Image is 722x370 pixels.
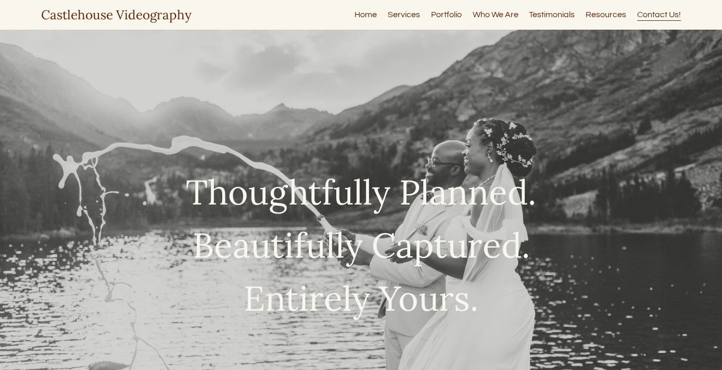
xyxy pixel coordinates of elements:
h1: Beautifully Captured. [175,227,546,264]
h1: Thoughtfully Planned. [175,174,546,211]
a: Who We Are [473,8,518,22]
a: Portfolio [431,8,462,22]
a: Resources [586,8,626,22]
a: Home [354,8,377,22]
a: Services [388,8,420,22]
h1: Entirely Yours. [175,280,546,317]
a: Castlehouse Videography [41,7,192,23]
a: Contact Us! [637,8,681,22]
a: Testimonials [529,8,575,22]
